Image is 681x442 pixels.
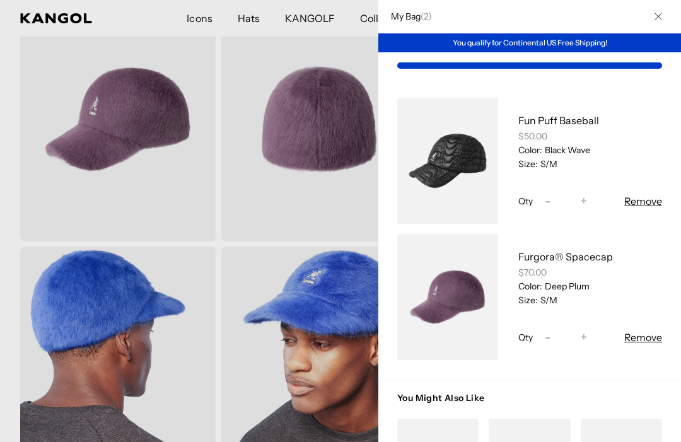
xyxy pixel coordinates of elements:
dt: Size: [518,158,538,170]
dt: Color: [518,144,542,156]
span: ( ) [421,11,432,22]
dt: Size: [518,294,538,306]
button: + [574,330,593,345]
h2: My Bag [385,11,432,22]
button: + [574,194,593,209]
dd: Black Wave [542,144,590,156]
span: 2 [424,11,428,22]
button: Remove Fun Puff Baseball - Black Wave / S/M [624,194,662,209]
button: - [538,330,557,345]
input: Quantity for Fun Puff Baseball [557,194,574,209]
dd: S/M [538,158,557,170]
span: + [581,193,587,210]
dd: S/M [538,294,557,306]
a: Fun Puff Baseball [518,114,599,127]
div: You qualify for Continental US Free Shipping! [378,33,681,52]
h3: You Might Also Like [397,392,662,419]
span: + [581,329,587,346]
dd: Deep Plum [542,281,590,292]
button: - [538,194,557,209]
button: Remove Furgora® Spacecap - Deep Plum / S/M [624,330,662,345]
div: $50.00 [518,131,662,142]
dt: Color: [518,281,542,292]
span: - [545,193,550,210]
input: Quantity for Furgora® Spacecap [557,330,574,345]
div: $70.00 [518,267,662,278]
span: - [545,329,550,346]
a: Furgora® Spacecap [518,250,613,263]
span: Qty [518,195,533,207]
span: Qty [518,332,533,343]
